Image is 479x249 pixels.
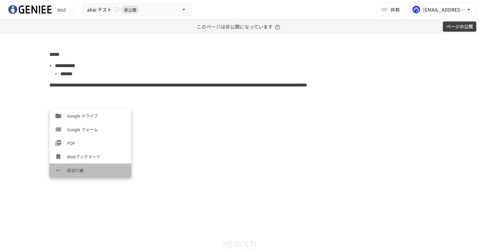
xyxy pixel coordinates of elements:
div: [EMAIL_ADDRESS][DOMAIN_NAME] [423,5,465,14]
div: test [57,6,66,13]
span: Webブックマーク [67,153,126,160]
span: akai テスト [87,5,112,14]
button: akai テスト非公開 [83,3,192,16]
img: mDIuM0aA4TOBKl0oB3pspz7XUBGXdoniCzRRINgIxkl [8,4,52,15]
span: Google フォーム [67,126,126,133]
button: 共有 [377,3,405,16]
span: 非公開 [121,6,139,13]
p: このページは非公開になっています [197,19,282,34]
span: 共有 [390,6,400,13]
div: Typeahead menu [49,100,430,109]
span: Google ドライブ [67,112,126,119]
button: [EMAIL_ADDRESS][DOMAIN_NAME] [408,3,476,16]
span: PDF [67,140,126,146]
button: ページの公開 [443,21,476,32]
span: 区切り線 [67,167,126,173]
